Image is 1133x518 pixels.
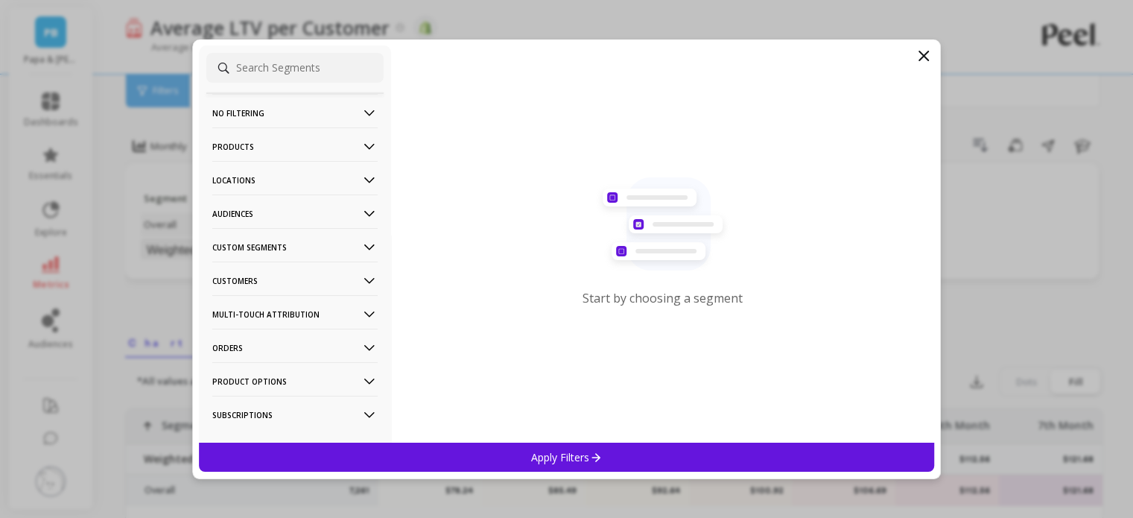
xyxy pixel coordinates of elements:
input: Search Segments [206,53,384,83]
p: Orders [212,329,378,367]
p: No filtering [212,94,378,132]
p: Subscriptions [212,396,378,434]
p: Products [212,127,378,165]
p: Locations [212,161,378,199]
p: Product Options [212,362,378,400]
p: Multi-Touch Attribution [212,295,378,333]
p: Audiences [212,195,378,233]
p: Customers [212,262,378,300]
p: Apply Filters [531,450,602,464]
p: Custom Segments [212,228,378,266]
p: Start by choosing a segment [583,290,743,306]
